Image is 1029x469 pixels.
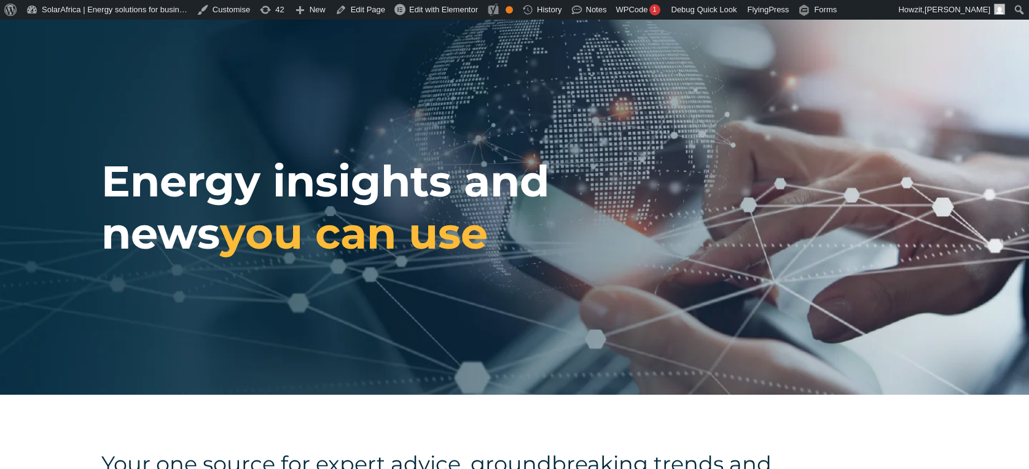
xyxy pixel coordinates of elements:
span: Edit with Elementor [409,5,478,14]
h1: Energy insights and news [101,155,685,260]
div: 1 [649,4,660,15]
div: OK [506,6,513,14]
span: you can use [220,207,488,260]
span: [PERSON_NAME] [925,5,990,14]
